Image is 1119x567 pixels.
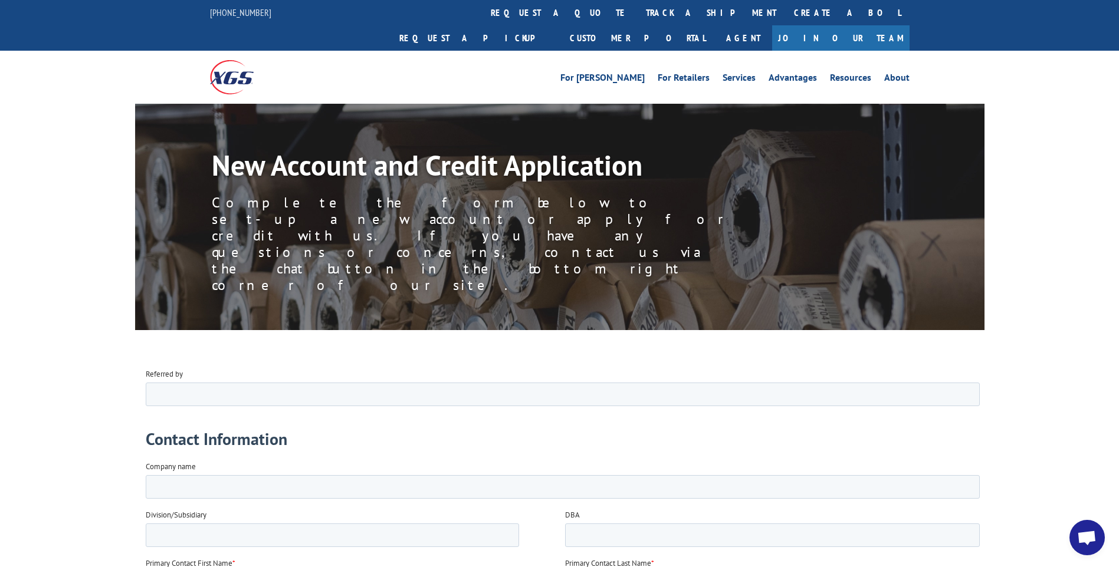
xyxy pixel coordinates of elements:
[419,190,506,200] span: Primary Contact Last Name
[390,25,561,51] a: Request a pickup
[419,286,490,296] span: Primary Contact Email
[561,25,714,51] a: Customer Portal
[723,73,756,86] a: Services
[560,73,645,86] a: For [PERSON_NAME]
[884,73,910,86] a: About
[419,238,560,248] span: Who do you report to within your company?
[830,73,871,86] a: Resources
[714,25,772,51] a: Agent
[772,25,910,51] a: Join Our Team
[1069,520,1105,555] a: Open chat
[769,73,817,86] a: Advantages
[212,195,743,294] p: Complete the form below to set-up a new account or apply for credit with us. If you have any ques...
[280,431,321,441] span: State/Region
[210,6,271,18] a: [PHONE_NUMBER]
[559,431,596,441] span: Postal code
[212,151,743,185] h1: New Account and Credit Application
[419,141,434,151] span: DBA
[658,73,710,86] a: For Retailers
